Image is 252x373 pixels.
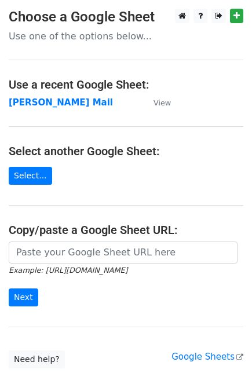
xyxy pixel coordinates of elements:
input: Next [9,288,38,306]
small: View [154,98,171,107]
h4: Use a recent Google Sheet: [9,78,243,92]
h4: Copy/paste a Google Sheet URL: [9,223,243,237]
a: View [142,97,171,108]
input: Paste your Google Sheet URL here [9,242,238,264]
a: Select... [9,167,52,185]
h3: Choose a Google Sheet [9,9,243,25]
p: Use one of the options below... [9,30,243,42]
a: Google Sheets [171,352,243,362]
small: Example: [URL][DOMAIN_NAME] [9,266,127,275]
a: [PERSON_NAME] Mail [9,97,113,108]
h4: Select another Google Sheet: [9,144,243,158]
a: Need help? [9,350,65,368]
